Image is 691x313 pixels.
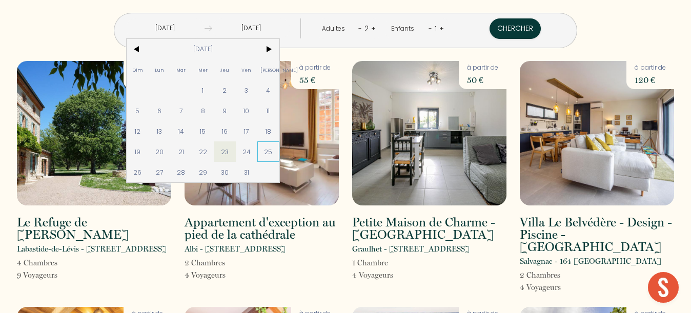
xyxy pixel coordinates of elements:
span: 15 [192,121,214,141]
span: Jeu [214,59,236,80]
p: Labastide-de-Lévis - [STREET_ADDRESS] [17,243,167,255]
span: 1 [192,80,214,100]
img: rental-image [520,61,674,205]
p: Albi - [STREET_ADDRESS] [185,243,286,255]
span: 16 [214,121,236,141]
p: 120 € [635,73,666,87]
span: 12 [127,121,149,141]
p: 4 Voyageur [520,281,561,294]
span: s [558,283,561,292]
a: + [439,24,444,33]
span: 22 [192,141,214,162]
span: 26 [127,162,149,182]
span: 9 [214,100,236,121]
span: s [54,270,57,280]
span: [DATE] [148,39,257,59]
span: 10 [236,100,258,121]
p: à partir de [299,63,331,73]
button: Chercher [490,18,541,39]
span: Dim [127,59,149,80]
span: 25 [257,141,279,162]
p: 50 € [467,73,498,87]
span: 7 [170,100,192,121]
span: 19 [127,141,149,162]
span: 31 [236,162,258,182]
span: 20 [148,141,170,162]
div: Enfants [391,24,418,34]
p: 9 Voyageur [17,269,57,281]
p: 4 Chambre [17,257,57,269]
span: s [557,270,560,280]
h2: Villa Le Belvédère - Design - Piscine - [GEOGRAPHIC_DATA] [520,216,674,253]
span: 24 [236,141,258,162]
span: 11 [257,100,279,121]
p: 4 Voyageur [352,269,393,281]
span: s [54,258,57,267]
span: 5 [127,100,149,121]
input: Départ [212,18,291,38]
span: 3 [236,80,258,100]
input: Arrivée [126,18,205,38]
div: 2 [362,20,371,37]
p: 4 Voyageur [185,269,226,281]
span: s [222,258,225,267]
h2: Petite Maison de Charme - [GEOGRAPHIC_DATA] [352,216,506,241]
span: 29 [192,162,214,182]
a: + [371,24,376,33]
span: Ven [236,59,258,80]
span: 28 [170,162,192,182]
span: 17 [236,121,258,141]
span: 13 [148,121,170,141]
span: 27 [148,162,170,182]
span: s [222,270,226,280]
span: 6 [148,100,170,121]
img: rental-image [17,61,171,205]
h2: Le Refuge de [PERSON_NAME] [17,216,171,241]
p: 2 Chambre [520,269,561,281]
p: 1 Chambre [352,257,393,269]
span: 21 [170,141,192,162]
div: Ouvrir le chat [648,272,679,303]
span: > [257,39,279,59]
span: s [390,270,393,280]
p: Graulhet - [STREET_ADDRESS] [352,243,470,255]
span: Lun [148,59,170,80]
span: Mer [192,59,214,80]
span: [PERSON_NAME] [257,59,279,80]
span: 2 [214,80,236,100]
span: 4 [257,80,279,100]
div: Adultes [322,24,349,34]
p: 2 Chambre [185,257,226,269]
span: < [127,39,149,59]
span: 8 [192,100,214,121]
a: - [429,24,432,33]
img: rental-image [352,61,506,205]
p: Salvagnac - 164 [GEOGRAPHIC_DATA] [520,255,661,267]
span: 18 [257,121,279,141]
span: 30 [214,162,236,182]
p: 55 € [299,73,331,87]
h2: Appartement d'exception au pied de la cathédrale [185,216,339,241]
span: Mar [170,59,192,80]
span: 23 [214,141,236,162]
p: à partir de [467,63,498,73]
span: 14 [170,121,192,141]
div: 1 [432,20,439,37]
a: - [358,24,362,33]
img: guests [205,25,212,32]
p: à partir de [635,63,666,73]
